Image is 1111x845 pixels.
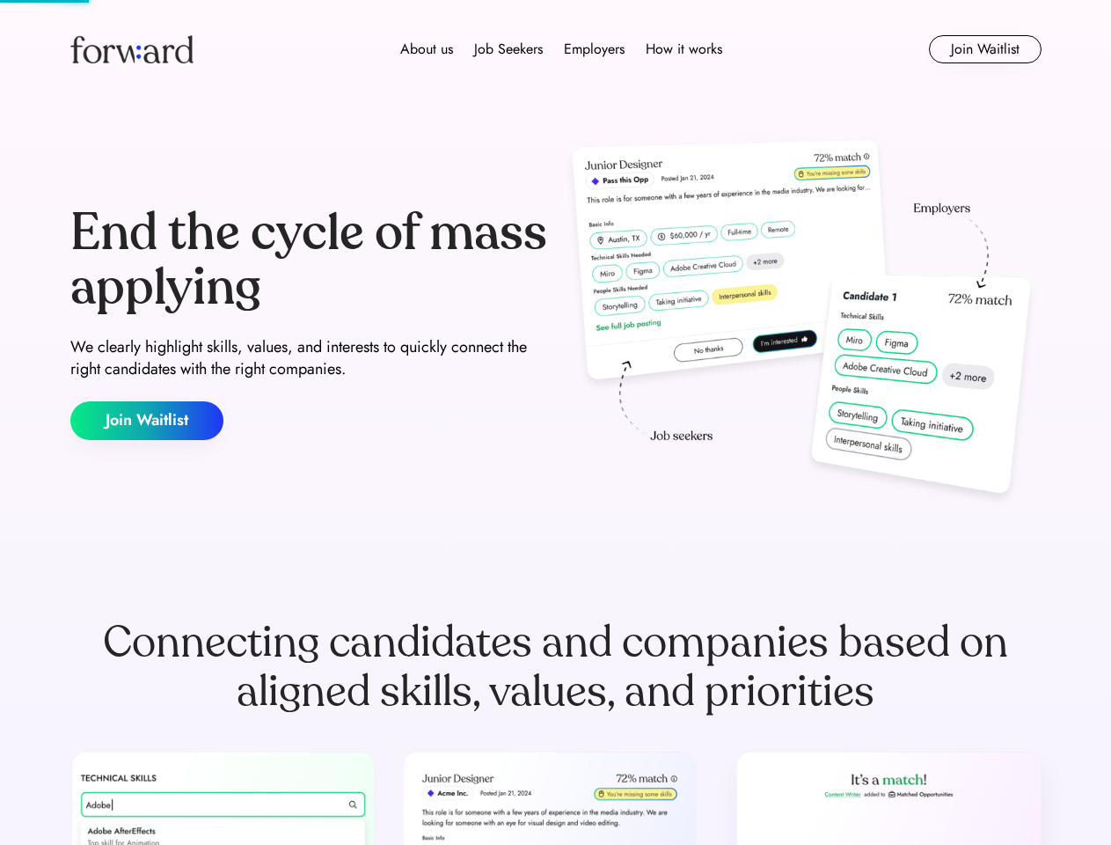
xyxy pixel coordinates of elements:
img: hero-image.png [563,134,1042,512]
img: Forward logo [70,35,194,63]
div: How it works [646,39,722,60]
button: Join Waitlist [929,35,1042,63]
div: About us [400,39,453,60]
button: Join Waitlist [70,401,223,440]
div: End the cycle of mass applying [70,206,549,314]
div: Connecting candidates and companies based on aligned skills, values, and priorities [70,618,1042,716]
div: Employers [564,39,625,60]
div: Job Seekers [474,39,543,60]
div: We clearly highlight skills, values, and interests to quickly connect the right candidates with t... [70,336,549,380]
